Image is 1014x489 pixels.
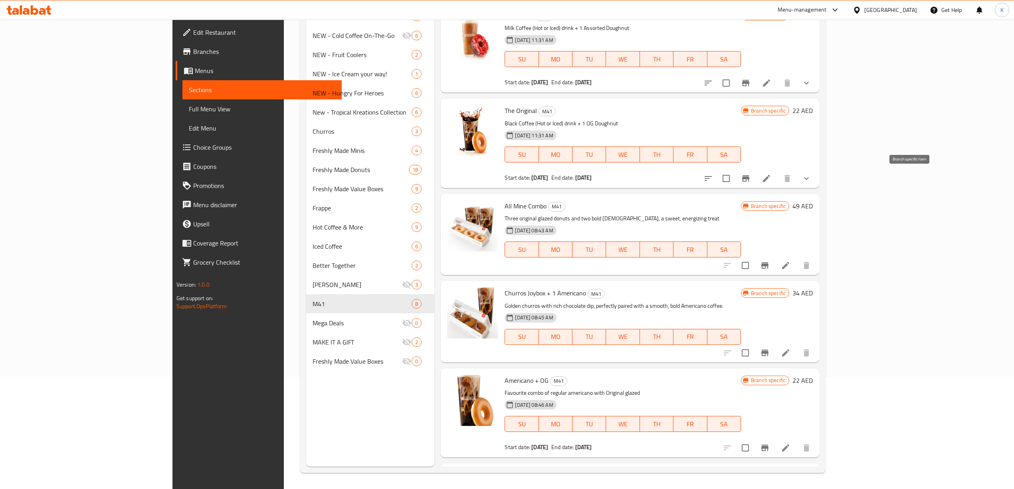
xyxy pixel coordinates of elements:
[539,416,572,432] button: MO
[189,104,335,114] span: Full Menu View
[412,146,422,155] div: items
[640,51,673,67] button: TH
[609,244,636,255] span: WE
[609,53,636,65] span: WE
[182,99,342,119] a: Full Menu View
[412,88,422,98] div: items
[606,147,640,162] button: WE
[542,53,569,65] span: MO
[677,418,704,430] span: FR
[306,83,434,103] div: NEW - Hungry For Heroes6
[643,149,670,160] span: TH
[306,275,434,294] div: [PERSON_NAME]3
[313,31,402,40] span: NEW - Cold Coffee On-The-Go
[707,416,741,432] button: SA
[778,5,827,15] div: Menu-management
[176,42,342,61] a: Branches
[193,47,335,56] span: Branches
[736,169,755,188] button: Branch-specific-item
[797,73,816,93] button: show more
[412,204,421,212] span: 2
[197,279,210,290] span: 1.0.0
[508,244,535,255] span: SU
[802,78,811,88] svg: Show Choices
[542,418,569,430] span: MO
[505,200,547,212] span: All Mine Combo
[306,198,434,218] div: Frappe2
[412,89,421,97] span: 6
[412,280,422,289] div: items
[505,242,539,257] button: SU
[576,331,603,342] span: TU
[412,69,422,79] div: items
[313,127,412,136] span: Churros
[176,176,342,195] a: Promotions
[412,300,421,308] span: 8
[193,162,335,171] span: Coupons
[306,352,434,371] div: Freshly Made Value Boxes0
[306,122,434,141] div: Churros3
[512,36,556,44] span: [DATE] 11:31 AM
[313,107,412,117] span: New - Tropical Kreations Collection
[193,181,335,190] span: Promotions
[711,331,738,342] span: SA
[512,227,556,234] span: [DATE] 08:43 AM
[677,149,704,160] span: FR
[551,77,574,87] span: End date:
[718,75,735,91] span: Select to update
[412,32,421,40] span: 6
[193,219,335,229] span: Upsell
[707,329,741,345] button: SA
[306,333,434,352] div: MAKE IT A GIFT2
[176,279,196,290] span: Version:
[313,261,412,270] span: Better Together
[313,165,409,174] div: Freshly Made Donuts
[313,50,412,59] span: NEW - Fruit Coolers
[609,418,636,430] span: WE
[711,149,738,160] span: SA
[306,141,434,160] div: Freshly Made Minis4
[447,287,498,339] img: Churros Joybox + 1 Americano
[193,143,335,152] span: Choice Groups
[412,147,421,154] span: 4
[505,388,741,398] p: Favourite combo of regular americano with Original glazed
[792,200,813,212] h6: 49 AED
[673,329,707,345] button: FR
[176,61,342,80] a: Menus
[505,147,539,162] button: SU
[306,160,434,179] div: Freshly Made Donuts18
[588,289,605,299] div: M41
[572,242,606,257] button: TU
[193,238,335,248] span: Coverage Report
[762,78,771,88] a: Edit menu item
[412,224,421,231] span: 9
[313,184,412,194] span: Freshly Made Value Boxes
[412,356,422,366] div: items
[412,127,422,136] div: items
[512,401,556,409] span: [DATE] 08:46 AM
[313,88,412,98] div: NEW - Hungry For Heroes
[505,374,549,386] span: Americano + OG
[548,202,565,212] div: M41
[306,103,434,122] div: New - Tropical Kreations Collection6
[864,6,917,14] div: [GEOGRAPHIC_DATA]
[606,242,640,257] button: WE
[677,331,704,342] span: FR
[576,53,603,65] span: TU
[755,438,774,457] button: Branch-specific-item
[505,416,539,432] button: SU
[313,146,412,155] span: Freshly Made Minis
[677,244,704,255] span: FR
[606,329,640,345] button: WE
[572,416,606,432] button: TU
[797,169,816,188] button: show more
[447,375,498,426] img: Americano + OG
[699,73,718,93] button: sort-choices
[505,301,741,311] p: Golden churros with rich chocolate dip, perfectly paired with a smooth, bold Americano coffee.
[539,329,572,345] button: MO
[792,287,813,299] h6: 34 AED
[313,69,412,79] div: NEW - Ice Cream your way!
[643,418,670,430] span: TH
